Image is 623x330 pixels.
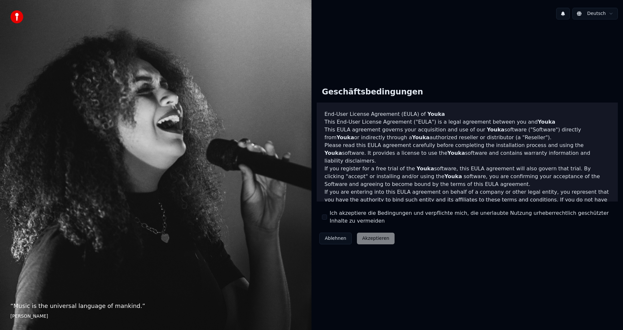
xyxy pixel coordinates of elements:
[324,141,610,165] p: Please read this EULA agreement carefully before completing the installation process and using th...
[412,134,430,141] span: Youka
[10,313,301,320] footer: [PERSON_NAME]
[324,118,610,126] p: This End-User License Agreement ("EULA") is a legal agreement between you and
[447,150,465,156] span: Youka
[317,82,428,103] div: Geschäftsbedingungen
[324,165,610,188] p: If you register for a free trial of the software, this EULA agreement will also govern that trial...
[445,173,462,179] span: Youka
[10,10,23,23] img: youka
[538,119,555,125] span: Youka
[324,188,610,219] p: If you are entering into this EULA agreement on behalf of a company or other legal entity, you re...
[319,233,352,244] button: Ablehnen
[417,165,434,172] span: Youka
[336,134,354,141] span: Youka
[324,150,342,156] span: Youka
[324,126,610,141] p: This EULA agreement governs your acquisition and use of our software ("Software") directly from o...
[324,110,610,118] h3: End-User License Agreement (EULA) of
[330,209,613,225] label: Ich akzeptiere die Bedingungen und verpflichte mich, die unerlaubte Nutzung urheberrechtlich gesc...
[10,301,301,311] p: “ Music is the universal language of mankind. ”
[427,111,445,117] span: Youka
[487,127,504,133] span: Youka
